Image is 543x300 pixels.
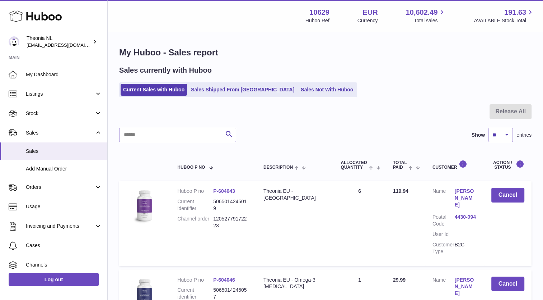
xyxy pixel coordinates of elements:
strong: EUR [362,8,378,17]
span: Invoicing and Payments [26,223,94,229]
a: P-604043 [213,188,235,194]
span: Description [263,165,293,170]
div: Theonia NL [27,35,91,49]
span: 191.63 [504,8,526,17]
span: Huboo P no [177,165,205,170]
div: Huboo Ref [305,17,329,24]
span: Total paid [393,160,407,170]
div: Theonia EU - Omega-3 [MEDICAL_DATA] [263,277,327,290]
label: Show [472,132,485,138]
h2: Sales currently with Huboo [119,65,212,75]
h1: My Huboo - Sales report [119,47,532,58]
span: Add Manual Order [26,165,102,172]
span: 119.94 [393,188,408,194]
dt: Name [432,277,455,299]
strong: 10629 [309,8,329,17]
dt: Channel order [177,215,213,229]
span: Total sales [414,17,446,24]
td: 6 [333,181,385,265]
span: Orders [26,184,94,191]
a: Sales Not With Huboo [298,84,356,96]
span: [EMAIL_ADDRESS][DOMAIN_NAME] [27,42,106,48]
span: My Dashboard [26,71,102,78]
dt: Postal Code [432,214,455,227]
span: ALLOCATED Quantity [341,160,367,170]
span: 29.99 [393,277,406,283]
dt: Huboo P no [177,188,213,195]
span: Listings [26,91,94,97]
a: Sales Shipped From [GEOGRAPHIC_DATA] [188,84,297,96]
span: Stock [26,110,94,117]
dd: 5065014245019 [213,198,249,212]
dt: Current identifier [177,198,213,212]
dd: 12052779172223 [213,215,249,229]
button: Cancel [491,188,525,203]
a: Current Sales with Huboo [121,84,187,96]
dd: B2C [455,241,477,255]
dt: Name [432,188,455,210]
div: Theonia EU - [GEOGRAPHIC_DATA] [263,188,327,201]
dt: Huboo P no [177,277,213,283]
a: 4430-094 [455,214,477,221]
span: Sales [26,148,102,155]
span: Cases [26,242,102,249]
div: Action / Status [491,160,525,170]
div: Currency [357,17,378,24]
span: Usage [26,203,102,210]
a: 191.63 AVAILABLE Stock Total [474,8,534,24]
a: [PERSON_NAME] [455,277,477,297]
span: Sales [26,129,94,136]
dt: User Id [432,231,455,238]
img: info@wholesomegoods.eu [9,36,19,47]
span: 10,602.49 [406,8,437,17]
button: Cancel [491,277,525,291]
a: P-604046 [213,277,235,283]
dt: Customer Type [432,241,455,255]
a: Log out [9,273,99,286]
img: 106291725893172.jpg [126,188,162,224]
a: [PERSON_NAME] [455,188,477,208]
a: 10,602.49 Total sales [406,8,446,24]
span: AVAILABLE Stock Total [474,17,534,24]
span: entries [516,132,532,138]
span: Channels [26,262,102,268]
div: Customer [432,160,477,170]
